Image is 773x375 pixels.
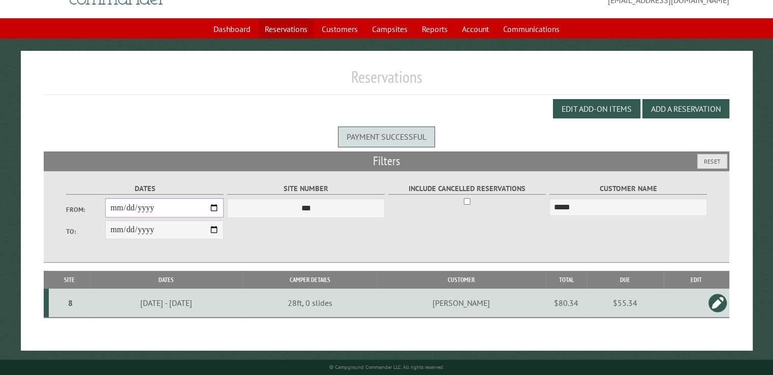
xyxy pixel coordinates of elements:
[53,298,88,308] div: 8
[642,99,729,118] button: Add a Reservation
[329,364,444,370] small: © Campground Commander LLC. All rights reserved.
[497,19,566,39] a: Communications
[456,19,495,39] a: Account
[66,183,224,195] label: Dates
[549,183,707,195] label: Customer Name
[66,227,106,236] label: To:
[66,205,106,214] label: From:
[316,19,364,39] a: Customers
[553,99,640,118] button: Edit Add-on Items
[377,289,546,318] td: [PERSON_NAME]
[664,271,729,289] th: Edit
[91,298,241,308] div: [DATE] - [DATE]
[49,271,89,289] th: Site
[259,19,314,39] a: Reservations
[338,127,435,147] div: Payment successful
[89,271,243,289] th: Dates
[44,151,729,171] h2: Filters
[546,289,586,318] td: $80.34
[586,289,664,318] td: $55.34
[388,183,546,195] label: Include Cancelled Reservations
[227,183,385,195] label: Site Number
[44,67,729,95] h1: Reservations
[243,271,377,289] th: Camper Details
[546,271,586,289] th: Total
[366,19,414,39] a: Campsites
[243,289,377,318] td: 28ft, 0 slides
[377,271,546,289] th: Customer
[416,19,454,39] a: Reports
[697,154,727,169] button: Reset
[586,271,664,289] th: Due
[207,19,257,39] a: Dashboard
